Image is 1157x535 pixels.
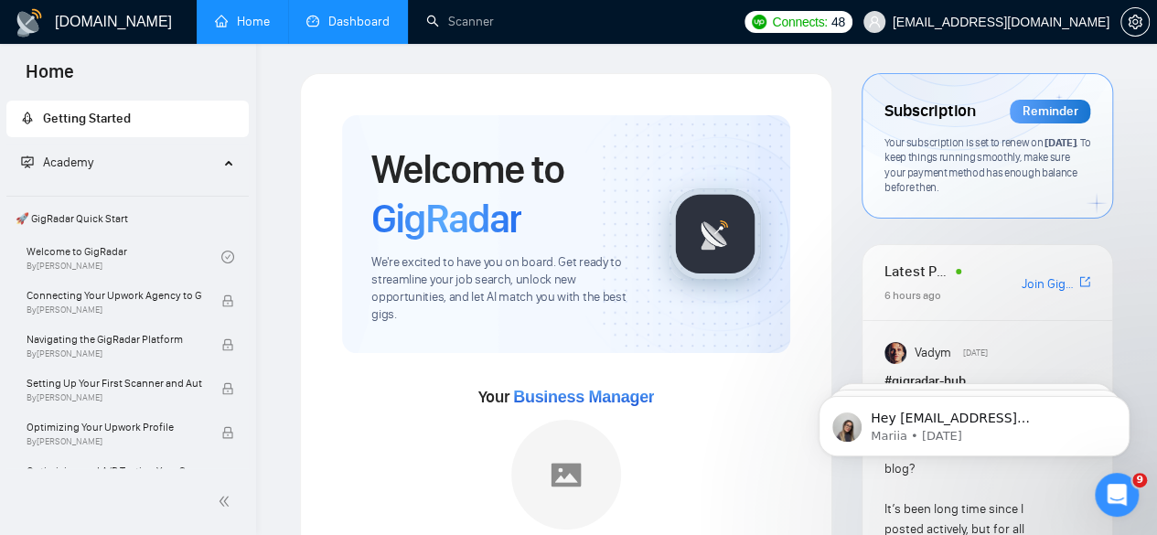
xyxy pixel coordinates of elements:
[221,251,234,263] span: check-circle
[27,392,202,403] span: By [PERSON_NAME]
[478,387,655,407] span: Your
[884,135,1090,195] span: Your subscription is set to renew on . To keep things running smoothly, make sure your payment me...
[1079,274,1090,289] span: export
[1120,15,1150,29] a: setting
[221,294,234,307] span: lock
[884,260,950,283] span: Latest Posts from the GigRadar Community
[27,237,221,277] a: Welcome to GigRadarBy[PERSON_NAME]
[1121,15,1149,29] span: setting
[8,200,247,237] span: 🚀 GigRadar Quick Start
[511,420,621,530] img: placeholder.png
[962,345,987,361] span: [DATE]
[27,330,202,348] span: Navigating the GigRadar Platform
[426,14,494,29] a: searchScanner
[831,12,845,32] span: 48
[513,388,654,406] span: Business Manager
[21,155,93,170] span: Academy
[27,286,202,305] span: Connecting Your Upwork Agency to GigRadar
[371,144,640,243] h1: Welcome to
[27,462,202,480] span: Optimizing and A/B Testing Your Scanner for Better Results
[791,358,1157,486] iframe: Intercom notifications message
[215,14,270,29] a: homeHome
[1120,7,1150,37] button: setting
[868,16,881,28] span: user
[21,155,34,168] span: fund-projection-screen
[43,111,131,126] span: Getting Started
[1079,273,1090,291] a: export
[80,53,312,304] span: Hey [EMAIL_ADDRESS][DOMAIN_NAME], Looks like your Upwork agency 3Brain Technolabs Private Limited...
[27,418,202,436] span: Optimizing Your Upwork Profile
[1022,274,1076,294] a: Join GigRadar Slack Community
[6,101,249,137] li: Getting Started
[884,96,975,127] span: Subscription
[670,188,761,280] img: gigradar-logo.png
[1010,100,1090,123] div: Reminder
[27,348,202,359] span: By [PERSON_NAME]
[21,112,34,124] span: rocket
[1132,473,1147,487] span: 9
[27,436,202,447] span: By [PERSON_NAME]
[915,343,951,363] span: Vadym
[221,338,234,351] span: lock
[1095,473,1139,517] iframe: Intercom live chat
[884,289,941,302] span: 6 hours ago
[80,70,316,87] p: Message from Mariia, sent 4w ago
[11,59,89,97] span: Home
[371,194,521,243] span: GigRadar
[371,254,640,324] span: We're excited to have you on board. Get ready to streamline your job search, unlock new opportuni...
[772,12,827,32] span: Connects:
[884,342,906,364] img: Vadym
[221,426,234,439] span: lock
[27,374,202,392] span: Setting Up Your First Scanner and Auto-Bidder
[218,492,236,510] span: double-left
[43,155,93,170] span: Academy
[1045,135,1076,149] span: [DATE]
[15,8,44,37] img: logo
[752,15,766,29] img: upwork-logo.png
[306,14,390,29] a: dashboardDashboard
[27,305,202,316] span: By [PERSON_NAME]
[221,382,234,395] span: lock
